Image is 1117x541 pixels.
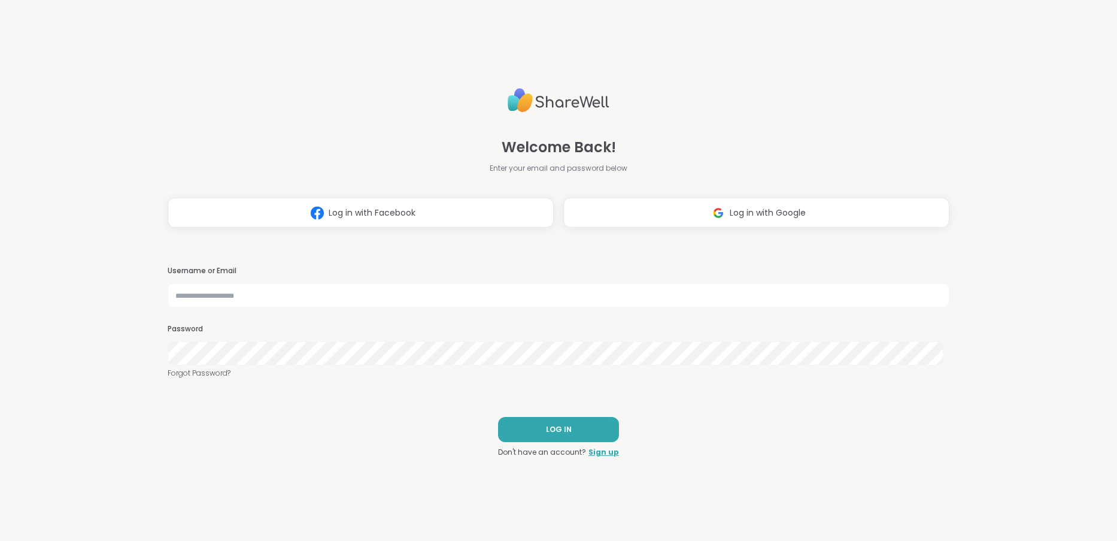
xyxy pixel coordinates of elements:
span: Welcome Back! [502,137,616,158]
img: ShareWell Logomark [707,202,730,224]
button: LOG IN [498,417,619,442]
span: Enter your email and password below [490,163,627,174]
button: Log in with Google [563,198,949,228]
img: ShareWell Logo [508,83,609,117]
button: Log in with Facebook [168,198,554,228]
h3: Password [168,324,949,334]
span: LOG IN [546,424,572,435]
span: Log in with Google [730,207,806,219]
span: Log in with Facebook [329,207,415,219]
span: Don't have an account? [498,447,586,458]
a: Forgot Password? [168,368,949,379]
a: Sign up [588,447,619,458]
img: ShareWell Logomark [306,202,329,224]
h3: Username or Email [168,266,949,276]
